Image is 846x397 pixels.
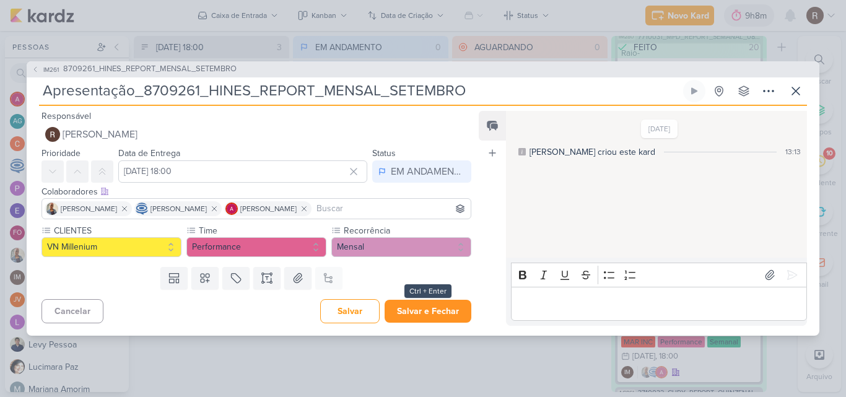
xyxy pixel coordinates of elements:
[46,203,58,215] img: Iara Santos
[41,111,91,121] label: Responsável
[342,224,471,237] label: Recorrência
[511,263,807,287] div: Editor toolbar
[320,299,380,323] button: Salvar
[530,146,655,159] div: Isabella criou este kard
[32,63,237,76] button: IM261 8709261_HINES_REPORT_MENSAL_SETEMBRO
[689,86,699,96] div: Ligar relógio
[41,185,471,198] div: Colaboradores
[41,299,103,323] button: Cancelar
[225,203,238,215] img: Alessandra Gomes
[404,284,451,298] div: Ctrl + Enter
[372,148,396,159] label: Status
[372,160,471,183] button: EM ANDAMENTO
[186,237,326,257] button: Performance
[45,127,60,142] img: Rafael Dornelles
[391,164,465,179] div: EM ANDAMENTO
[39,80,681,102] input: Kard Sem Título
[61,203,117,214] span: [PERSON_NAME]
[41,148,81,159] label: Prioridade
[41,123,471,146] button: [PERSON_NAME]
[511,287,807,321] div: Editor editing area: main
[518,148,526,155] div: Este log é visível à todos no kard
[314,201,468,216] input: Buscar
[63,127,137,142] span: [PERSON_NAME]
[41,65,61,74] span: IM261
[63,63,237,76] span: 8709261_HINES_REPORT_MENSAL_SETEMBRO
[136,203,148,215] img: Caroline Traven De Andrade
[53,224,181,237] label: CLIENTES
[118,148,180,159] label: Data de Entrega
[118,160,367,183] input: Select a date
[385,300,471,323] button: Salvar e Fechar
[240,203,297,214] span: [PERSON_NAME]
[198,224,326,237] label: Time
[150,203,207,214] span: [PERSON_NAME]
[331,237,471,257] button: Mensal
[785,146,801,157] div: 13:13
[41,237,181,257] button: VN Millenium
